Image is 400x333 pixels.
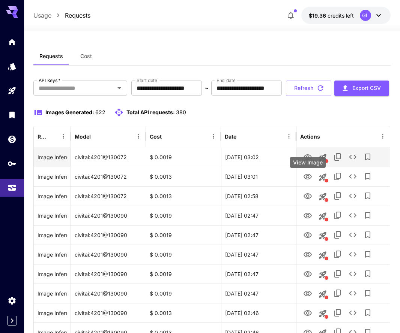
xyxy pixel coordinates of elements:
[360,10,371,21] div: GL
[114,83,125,93] button: Open
[315,150,330,165] button: This request includes a reference image. Clicking this will load all other parameters, but for pr...
[237,131,248,142] button: Sort
[345,169,360,184] button: See details
[345,188,360,203] button: See details
[225,133,236,140] div: Date
[221,206,296,225] div: 30 Aug, 2025 02:47
[146,147,221,167] div: $ 0.0019
[360,188,375,203] button: Add to library
[71,186,146,206] div: civitai:4201@130072
[334,81,389,96] button: Export CSV
[360,149,375,164] button: Add to library
[71,225,146,245] div: civitai:4201@130090
[330,266,345,281] button: Copy TaskUUID
[330,247,345,262] button: Copy TaskUUID
[8,37,17,47] div: Home
[146,284,221,303] div: $ 0.0019
[38,245,67,264] div: Click to copy prompt
[300,227,315,242] button: View Image
[330,286,345,301] button: Copy TaskUUID
[360,286,375,301] button: Add to library
[345,149,360,164] button: See details
[345,266,360,281] button: See details
[80,53,92,60] span: Cost
[38,133,47,140] div: Request
[33,11,90,20] nav: breadcrumb
[208,131,219,142] button: Menu
[71,245,146,264] div: civitai:4201@130090
[315,267,330,282] button: This request includes a reference image. Clicking this will load all other parameters, but for pr...
[345,286,360,301] button: See details
[300,188,315,203] button: View Image
[146,303,221,323] div: $ 0.0013
[309,12,354,19] div: $19.36441
[162,131,173,142] button: Sort
[133,131,144,142] button: Menu
[221,264,296,284] div: 30 Aug, 2025 02:47
[7,316,17,326] button: Expand sidebar
[300,208,315,223] button: View Image
[71,303,146,323] div: civitai:4201@130090
[8,181,17,190] div: Usage
[315,287,330,302] button: This request includes a reference image. Clicking this will load all other parameters, but for pr...
[345,208,360,223] button: See details
[71,206,146,225] div: civitai:4201@130090
[71,147,146,167] div: civitai:4201@130072
[360,247,375,262] button: Add to library
[8,86,17,96] div: Playground
[146,245,221,264] div: $ 0.0019
[38,303,67,323] div: Click to copy prompt
[92,131,102,142] button: Sort
[137,77,157,84] label: Start date
[290,157,326,168] div: View Image
[8,110,17,119] div: Library
[8,134,17,144] div: Wallet
[221,284,296,303] div: 30 Aug, 2025 02:47
[146,206,221,225] div: $ 0.0019
[205,84,209,93] p: ~
[48,131,58,142] button: Sort
[360,169,375,184] button: Add to library
[126,109,175,115] span: Total API requests:
[8,157,17,166] div: API Keys
[221,245,296,264] div: 30 Aug, 2025 02:47
[315,189,330,204] button: This request includes a reference image. Clicking this will load all other parameters, but for pr...
[38,206,67,225] div: Click to copy prompt
[315,248,330,263] button: This request includes a reference image. Clicking this will load all other parameters, but for pr...
[360,227,375,242] button: Add to library
[300,246,315,262] button: View Image
[217,77,235,84] label: End date
[360,266,375,281] button: Add to library
[221,186,296,206] div: 30 Aug, 2025 02:58
[315,170,330,185] button: This request includes a reference image. Clicking this will load all other parameters, but for pr...
[146,225,221,245] div: $ 0.0019
[286,81,331,96] button: Refresh
[38,284,67,303] div: Click to copy prompt
[38,148,67,167] div: Click to copy prompt
[146,167,221,186] div: $ 0.0013
[315,209,330,224] button: This request includes a reference image. Clicking this will load all other parameters, but for pr...
[284,131,294,142] button: Menu
[360,208,375,223] button: Add to library
[38,264,67,284] div: Click to copy prompt
[330,208,345,223] button: Copy TaskUUID
[75,133,91,140] div: Model
[45,109,94,115] span: Images Generated:
[330,305,345,320] button: Copy TaskUUID
[309,12,328,19] span: $19.36
[146,264,221,284] div: $ 0.0019
[221,225,296,245] div: 30 Aug, 2025 02:47
[58,131,69,142] button: Menu
[360,305,375,320] button: Add to library
[65,11,90,20] a: Requests
[39,53,63,60] span: Requests
[330,188,345,203] button: Copy TaskUUID
[300,169,315,184] button: View Image
[38,167,67,186] div: Click to copy prompt
[301,7,391,24] button: $19.36441GL
[176,109,186,115] span: 380
[221,303,296,323] div: 30 Aug, 2025 02:46
[221,147,296,167] div: 30 Aug, 2025 03:02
